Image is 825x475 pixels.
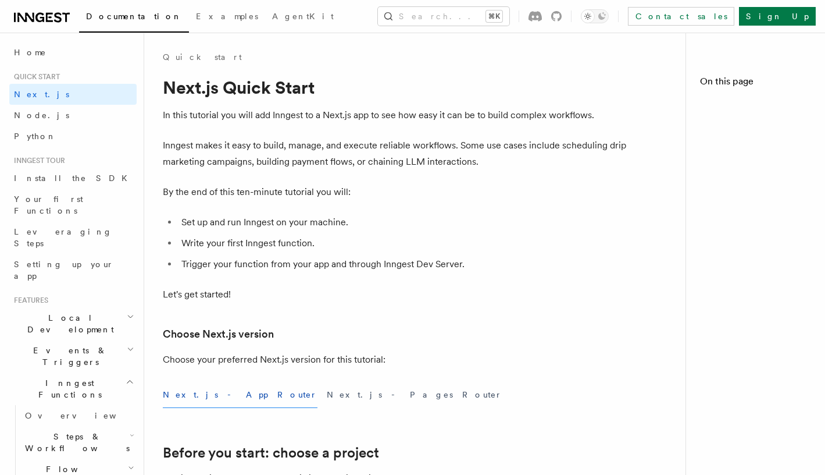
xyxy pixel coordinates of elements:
[265,3,341,31] a: AgentKit
[9,126,137,147] a: Python
[20,426,137,459] button: Steps & Workflows
[9,340,137,373] button: Events & Triggers
[9,156,65,165] span: Inngest tour
[581,9,609,23] button: Toggle dark mode
[178,214,628,231] li: Set up and run Inngest on your machine.
[196,12,258,21] span: Examples
[9,345,127,368] span: Events & Triggers
[14,111,69,120] span: Node.js
[25,411,145,420] span: Overview
[739,7,816,26] a: Sign Up
[9,221,137,254] a: Leveraging Steps
[14,227,112,248] span: Leveraging Steps
[628,7,734,26] a: Contact sales
[9,254,137,286] a: Setting up your app
[700,75,811,93] h4: On this page
[272,12,334,21] span: AgentKit
[79,3,189,33] a: Documentation
[9,189,137,221] a: Your first Functions
[86,12,182,21] span: Documentation
[163,107,628,123] p: In this tutorial you will add Inngest to a Next.js app to see how easy it can be to build complex...
[9,84,137,105] a: Next.js
[14,90,69,99] span: Next.js
[9,168,137,189] a: Install the SDK
[20,405,137,426] a: Overview
[9,373,137,405] button: Inngest Functions
[327,382,502,408] button: Next.js - Pages Router
[9,42,137,63] a: Home
[163,184,628,200] p: By the end of this ten-minute tutorial you will:
[163,445,379,461] a: Before you start: choose a project
[178,256,628,272] li: Trigger your function from your app and through Inngest Dev Server.
[14,194,83,215] span: Your first Functions
[189,3,265,31] a: Examples
[9,312,127,335] span: Local Development
[163,352,628,368] p: Choose your preferred Next.js version for this tutorial:
[163,326,274,342] a: Choose Next.js version
[163,77,628,98] h1: Next.js Quick Start
[178,235,628,251] li: Write your first Inngest function.
[9,377,126,400] span: Inngest Functions
[14,47,47,58] span: Home
[9,105,137,126] a: Node.js
[163,51,242,63] a: Quick start
[20,431,130,454] span: Steps & Workflows
[163,382,317,408] button: Next.js - App Router
[163,137,628,170] p: Inngest makes it easy to build, manage, and execute reliable workflows. Some use cases include sc...
[378,7,509,26] button: Search...⌘K
[14,173,134,183] span: Install the SDK
[14,132,56,141] span: Python
[14,260,114,281] span: Setting up your app
[9,307,137,340] button: Local Development
[9,72,60,81] span: Quick start
[163,286,628,303] p: Let's get started!
[9,296,48,305] span: Features
[486,10,502,22] kbd: ⌘K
